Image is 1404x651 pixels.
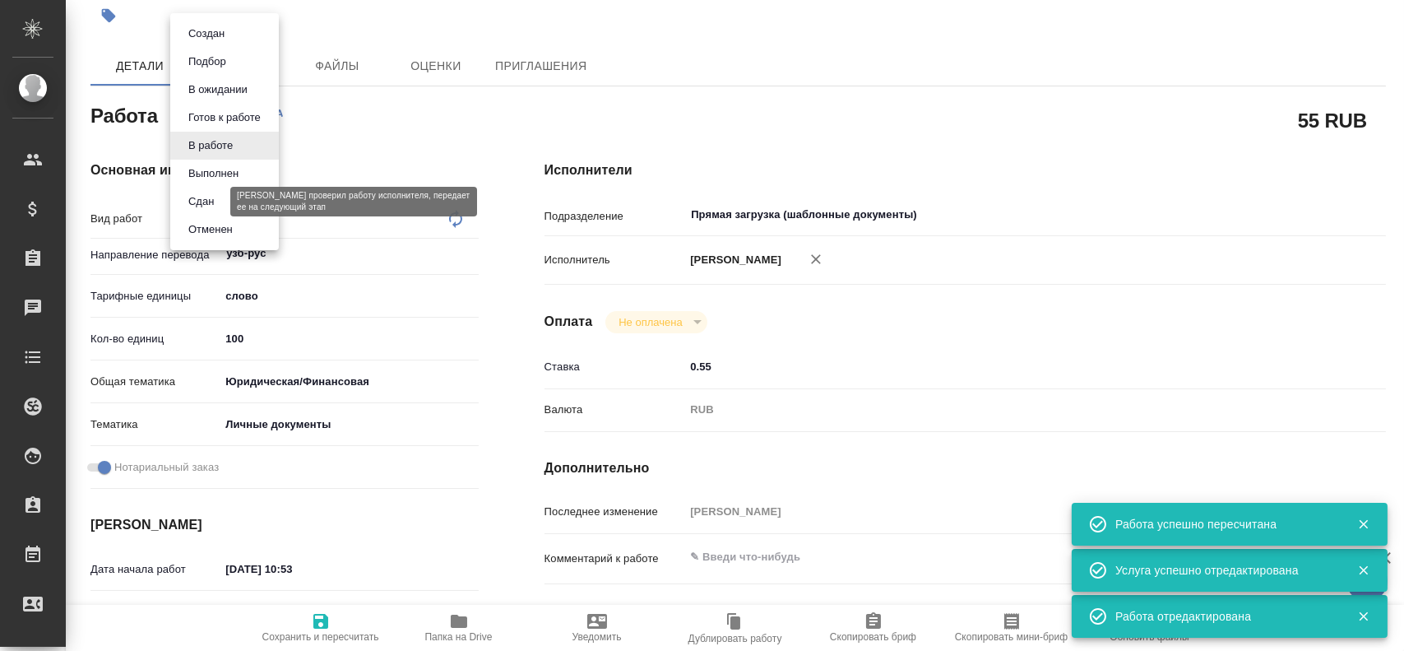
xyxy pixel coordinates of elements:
button: Сдан [183,193,219,211]
button: Подбор [183,53,231,71]
div: Работа отредактирована [1115,608,1332,625]
button: Закрыть [1346,563,1380,578]
button: Выполнен [183,165,243,183]
button: Закрыть [1346,517,1380,532]
button: Закрыть [1346,609,1380,624]
div: Работа успешно пересчитана [1115,516,1332,532]
button: Создан [183,25,229,43]
button: Готов к работе [183,109,266,127]
button: Отменен [183,221,238,239]
button: В ожидании [183,81,253,99]
button: В работе [183,137,238,155]
div: Услуга успешно отредактирована [1115,562,1332,579]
